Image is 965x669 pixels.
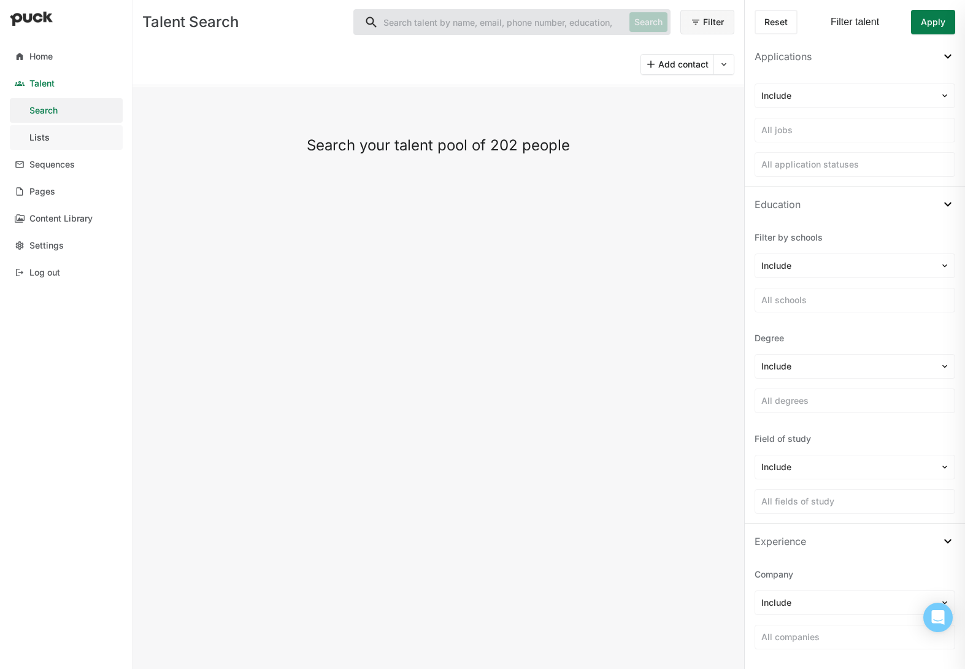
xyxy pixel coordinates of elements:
[10,98,123,123] a: Search
[10,206,123,231] a: Content Library
[142,15,344,29] div: Talent Search
[680,10,734,34] button: Filter
[29,52,53,62] div: Home
[10,233,123,258] a: Settings
[10,125,123,150] a: Lists
[29,214,93,224] div: Content Library
[29,160,75,170] div: Sequences
[755,433,955,445] div: Field of study
[755,10,798,34] button: Reset
[29,79,55,89] div: Talent
[206,136,671,155] div: Search your talent pool of 202 people
[755,49,812,64] div: Applications
[755,197,801,212] div: Education
[29,106,58,116] div: Search
[641,55,713,74] button: Add contact
[29,241,64,251] div: Settings
[29,268,60,278] div: Log out
[29,133,50,143] div: Lists
[831,17,879,28] div: Filter talent
[10,44,123,69] a: Home
[10,152,123,177] a: Sequences
[755,332,955,344] div: Degree
[755,534,806,549] div: Experience
[354,10,625,34] input: Search
[755,568,955,581] div: Company
[755,231,955,244] div: Filter by schools
[923,603,953,632] div: Open Intercom Messenger
[10,179,123,204] a: Pages
[911,10,955,34] button: Apply
[10,71,123,96] a: Talent
[29,187,55,197] div: Pages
